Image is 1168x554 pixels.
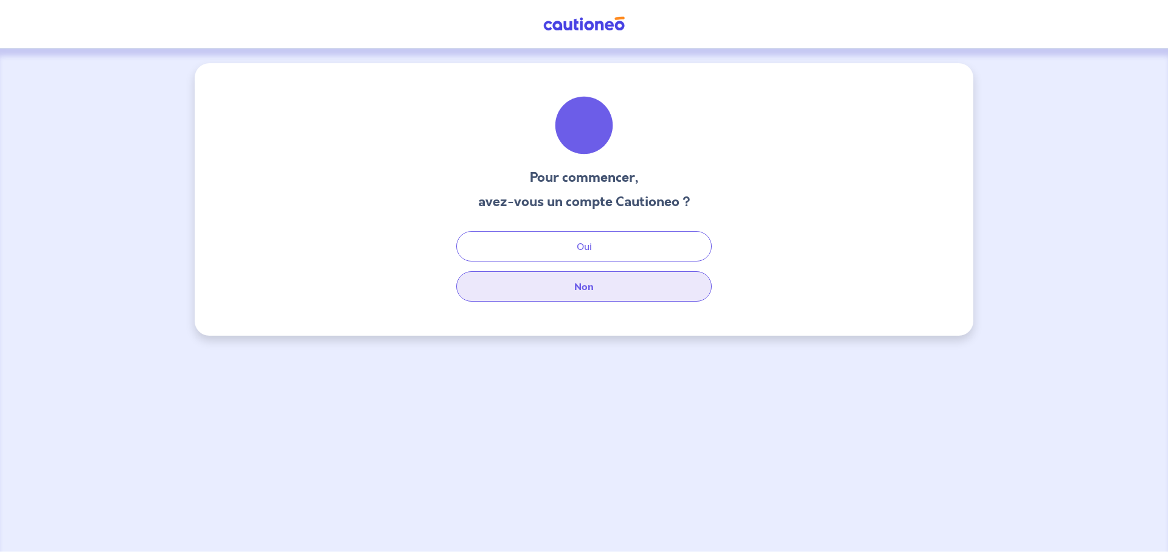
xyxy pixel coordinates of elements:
button: Non [456,271,712,302]
button: Oui [456,231,712,261]
img: illu_welcome.svg [551,92,617,158]
img: Cautioneo [538,16,630,32]
h3: avez-vous un compte Cautioneo ? [478,192,690,212]
h3: Pour commencer, [478,168,690,187]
